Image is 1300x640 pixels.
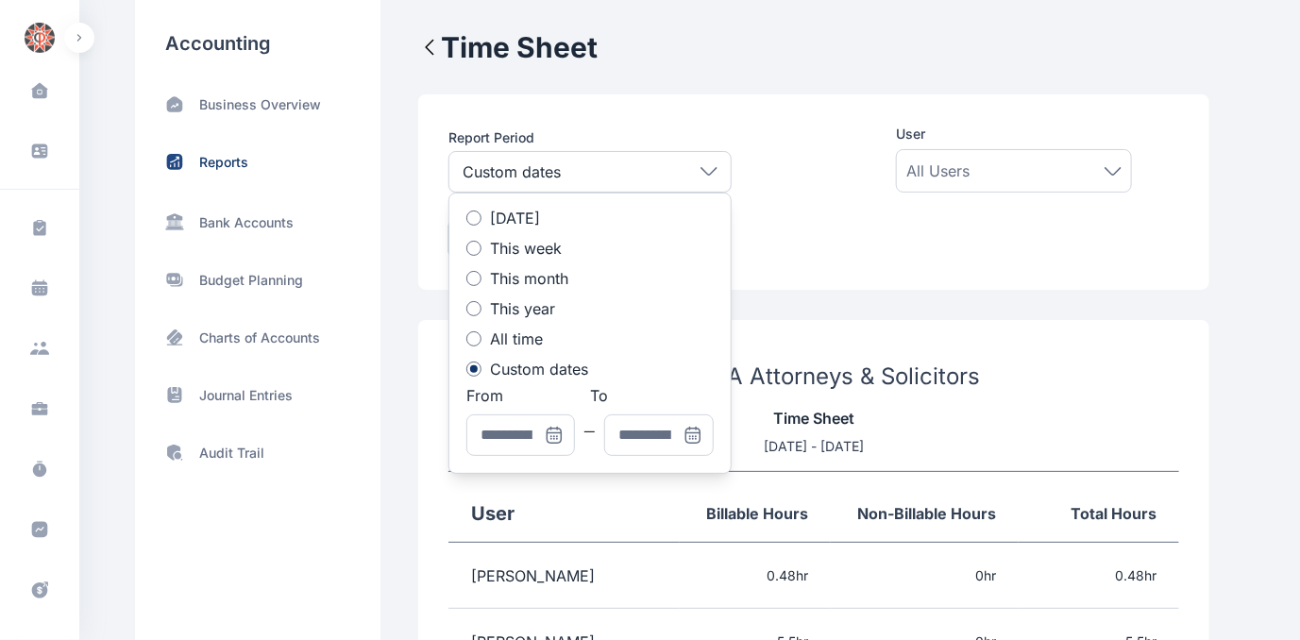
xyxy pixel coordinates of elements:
td: 0.48 hr [1019,543,1179,609]
p: Budget Planning [199,271,303,290]
img: shield-search.e37bf0af.svg [165,443,184,463]
p: Business Overview [199,95,321,114]
p: From [466,388,590,403]
p: Time Sheet [448,407,1179,429]
p: Reports [199,153,248,172]
a: Audit Trail [165,443,350,463]
img: archive-book.469f2b76.svg [165,385,184,405]
p: This week [490,241,562,256]
img: SideBarBankIcon.97256624.svg [165,211,184,231]
a: Journal Entries [165,385,350,405]
td: [PERSON_NAME] [448,543,680,609]
p: Bank Accounts [199,213,294,232]
a: Bank Accounts [165,210,350,232]
a: Charts of Accounts [165,328,350,347]
th: Billable Hours [680,472,831,543]
th: Non-Billable Hours [831,472,1019,543]
p: [DATE] [490,211,540,226]
img: card-pos.ab3033c8.svg [165,328,184,347]
img: status-up.570d3177.svg [165,152,184,172]
p: This year [490,301,555,316]
img: LeftArrow.3c408d31.svg [418,36,441,59]
a: Reports [165,152,350,172]
h3: Accounting [165,30,350,57]
h2: Time Sheet [441,30,598,64]
span: User [896,125,925,143]
p: Report Period [448,128,732,147]
p: To [590,388,714,403]
p: Custom dates [463,164,561,179]
h3: PUNUKA Attorneys & Solicitors [448,362,1179,392]
p: All time [490,331,543,346]
span: All Users [906,160,970,182]
p: Audit Trail [199,444,264,463]
p: This month [490,271,568,286]
p: Custom dates [490,362,588,377]
th: User [448,472,680,543]
a: Budget Planning [165,270,350,290]
img: moneys.97c8a2cc.svg [165,270,184,290]
p: [DATE] - [DATE] [448,437,1179,456]
p: Charts of Accounts [199,328,320,347]
th: Total Hours [1019,472,1179,543]
td: 0.48 hr [680,543,831,609]
a: Business Overview [165,94,350,114]
img: home-trend-up.185bc2c3.svg [165,94,184,114]
p: Journal Entries [199,386,293,405]
td: 0 hr [831,543,1019,609]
